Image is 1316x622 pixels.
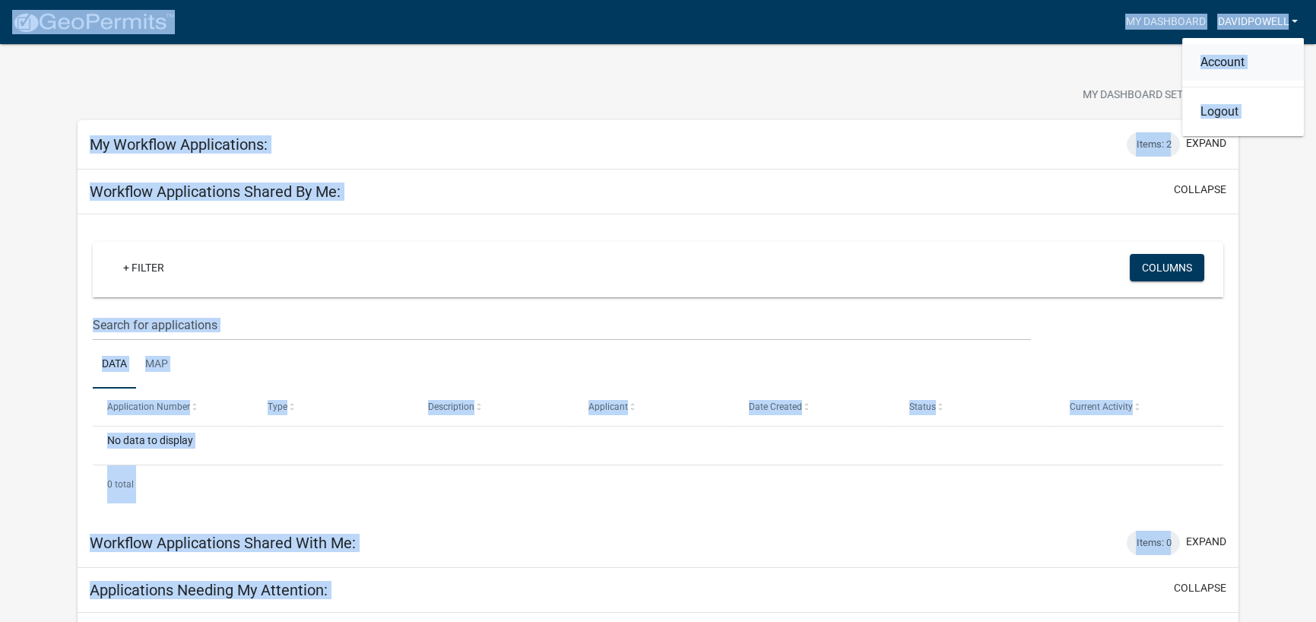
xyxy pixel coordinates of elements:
button: collapse [1174,182,1226,198]
input: Search for applications [93,309,1032,341]
datatable-header-cell: Current Activity [1055,389,1216,425]
span: Type [268,401,287,412]
div: Items: 2 [1127,132,1180,157]
div: davidpowell [1182,38,1304,136]
datatable-header-cell: Description [414,389,574,425]
a: Logout [1182,94,1304,130]
span: Status [909,401,936,412]
span: My Dashboard Settings [1083,87,1213,105]
h5: Workflow Applications Shared By Me: [90,182,341,201]
span: Application Number [107,401,190,412]
button: expand [1186,135,1226,151]
datatable-header-cell: Application Number [93,389,253,425]
button: expand [1186,534,1226,550]
a: My Dashboard [1119,8,1211,36]
a: Data [93,341,136,389]
datatable-header-cell: Date Created [734,389,895,425]
datatable-header-cell: Type [253,389,414,425]
h5: Workflow Applications Shared With Me: [90,534,356,552]
span: Date Created [749,401,802,412]
a: Account [1182,44,1304,81]
h5: Applications Needing My Attention: [90,581,328,599]
button: My Dashboard Settingssettings [1070,81,1247,110]
div: collapse [78,214,1239,519]
h5: My Workflow Applications: [90,135,268,154]
datatable-header-cell: Status [895,389,1055,425]
a: davidpowell [1211,8,1304,36]
div: Items: 0 [1127,531,1180,555]
button: Columns [1130,254,1204,281]
span: Description [428,401,474,412]
a: Map [136,341,177,389]
a: + Filter [111,254,176,281]
button: collapse [1174,580,1226,596]
datatable-header-cell: Applicant [574,389,734,425]
div: No data to display [93,427,1224,465]
div: 0 total [93,465,1224,503]
span: Applicant [588,401,628,412]
span: Current Activity [1070,401,1133,412]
